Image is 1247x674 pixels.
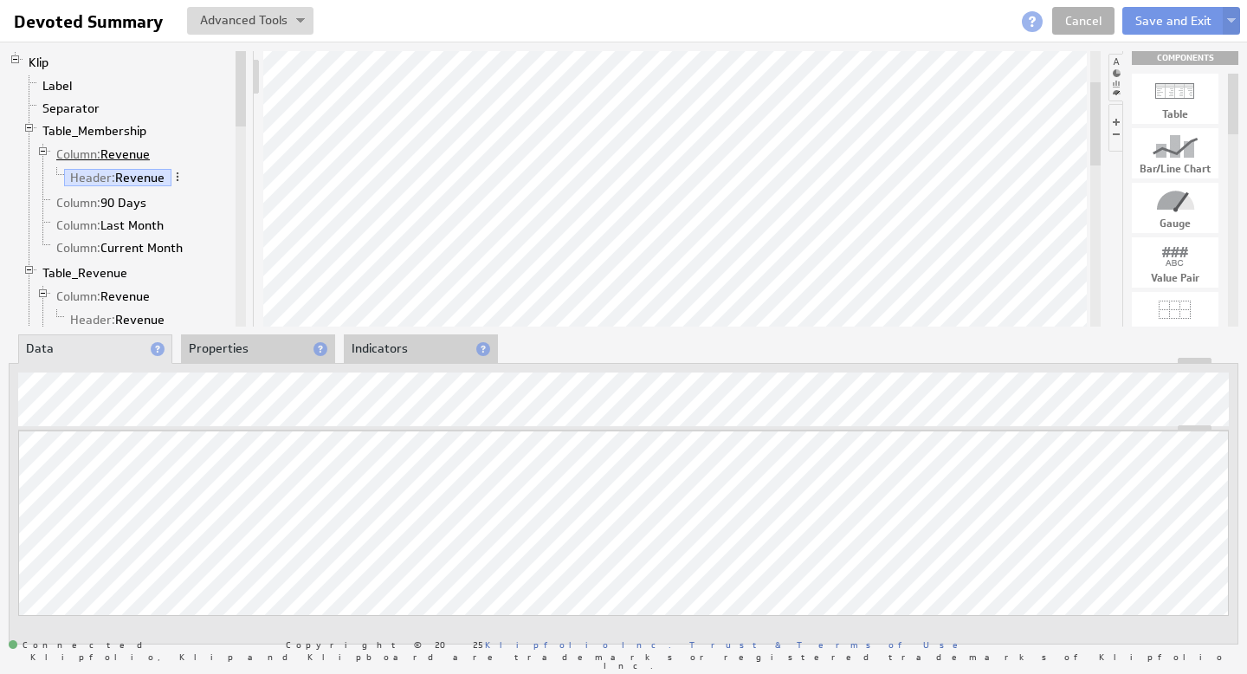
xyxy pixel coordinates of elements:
[56,240,100,256] span: Column:
[56,288,100,304] span: Column:
[485,638,671,651] a: Klipfolio Inc.
[36,264,134,282] a: Table_Revenue
[50,239,190,256] a: Column: Current Month
[50,146,157,163] a: Column: Revenue
[50,194,153,211] a: Column: 90 Days
[1132,273,1218,283] div: Value Pair
[7,7,177,36] input: Devoted Summary
[17,652,1238,670] span: Klipfolio, Klip and Klipboard are trademarks or registered trademarks of Klipfolio Inc.
[36,77,79,94] a: Label
[1052,7,1115,35] a: Cancel
[36,122,153,139] a: Table_Membership
[70,312,115,327] span: Header:
[1132,51,1238,65] div: Drag & drop components onto the workspace
[56,217,100,233] span: Column:
[9,640,152,651] span: Connected: ID: dpnc-26 Online: true
[23,54,55,71] a: Klip
[689,638,970,651] a: Trust & Terms of Use
[296,18,305,25] img: button-savedrop.png
[1108,104,1122,152] li: Hide or show the component controls palette
[1122,7,1224,35] button: Save and Exit
[181,334,335,364] li: Properties
[64,169,171,186] a: <span parentIsAction='true' class='quiet'>Header:</span>&nbsp;Revenue
[18,334,172,364] li: Data
[344,334,498,364] li: Indicators
[1108,54,1123,101] li: Hide or show the component palette
[50,217,171,234] a: Column: Last Month
[1132,218,1218,229] div: Gauge
[64,311,171,328] a: <span parentIsAction='true' class='quiet'>Header:</span>&nbsp;Revenue
[171,171,184,183] span: More actions
[1132,164,1218,174] div: Bar/Line Chart
[56,195,100,211] span: Column:
[56,146,100,162] span: Column:
[50,288,157,305] a: Column: Revenue
[1132,109,1218,120] div: Table
[1227,18,1236,25] img: button-savedrop.png
[70,170,115,185] span: Header:
[286,640,671,649] span: Copyright © 2025
[36,100,107,117] a: Separator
